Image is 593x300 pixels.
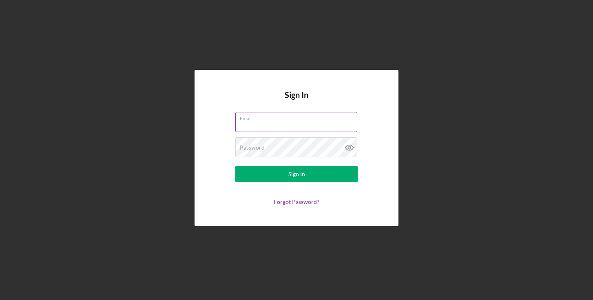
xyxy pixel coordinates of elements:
[274,198,319,205] a: Forgot Password?
[285,90,308,112] h4: Sign In
[235,166,358,182] button: Sign In
[240,144,265,151] label: Password
[240,112,357,121] label: Email
[288,166,305,182] div: Sign In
